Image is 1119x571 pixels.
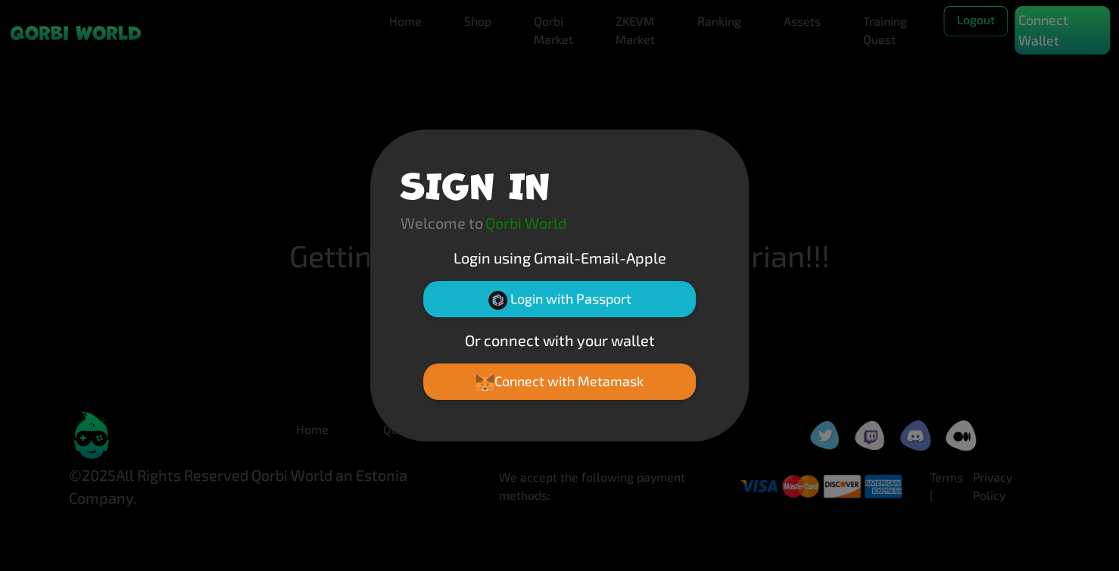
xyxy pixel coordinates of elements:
p: Qorbi World [485,211,566,234]
h1: SIGN IN [401,160,550,205]
p: Login using Gmail-Email-Apple [401,246,718,269]
button: Login with Passport [423,281,696,317]
p: Welcome to [401,211,483,234]
img: Passport Logo [488,291,507,310]
p: Or connect with your wallet [401,329,718,351]
button: Connect with Metamask [423,364,696,400]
